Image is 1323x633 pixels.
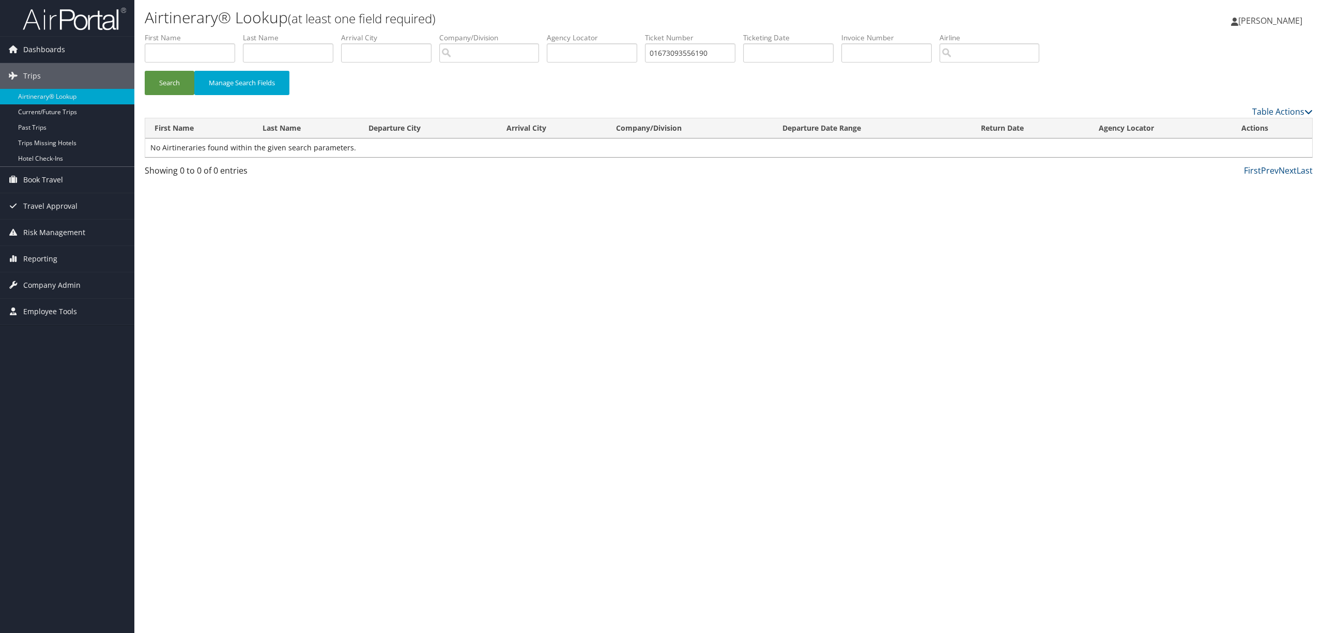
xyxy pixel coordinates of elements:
[23,272,81,298] span: Company Admin
[940,33,1047,43] label: Airline
[145,138,1312,157] td: No Airtineraries found within the given search parameters.
[1238,15,1302,26] span: [PERSON_NAME]
[497,118,607,138] th: Arrival City: activate to sort column ascending
[773,118,972,138] th: Departure Date Range: activate to sort column ascending
[972,118,1089,138] th: Return Date: activate to sort column ascending
[1231,5,1313,36] a: [PERSON_NAME]
[547,33,645,43] label: Agency Locator
[243,33,341,43] label: Last Name
[23,193,78,219] span: Travel Approval
[145,33,243,43] label: First Name
[23,63,41,89] span: Trips
[1252,106,1313,117] a: Table Actions
[743,33,841,43] label: Ticketing Date
[1297,165,1313,176] a: Last
[841,33,940,43] label: Invoice Number
[23,37,65,63] span: Dashboards
[645,33,743,43] label: Ticket Number
[341,33,439,43] label: Arrival City
[253,118,359,138] th: Last Name: activate to sort column ascending
[145,118,253,138] th: First Name: activate to sort column ascending
[23,299,77,325] span: Employee Tools
[1232,118,1312,138] th: Actions
[1261,165,1279,176] a: Prev
[145,71,194,95] button: Search
[1279,165,1297,176] a: Next
[359,118,497,138] th: Departure City: activate to sort column ascending
[1244,165,1261,176] a: First
[288,10,436,27] small: (at least one field required)
[23,246,57,272] span: Reporting
[145,7,924,28] h1: Airtinerary® Lookup
[439,33,547,43] label: Company/Division
[194,71,289,95] button: Manage Search Fields
[607,118,773,138] th: Company/Division
[23,7,126,31] img: airportal-logo.png
[23,220,85,245] span: Risk Management
[145,164,425,182] div: Showing 0 to 0 of 0 entries
[1089,118,1233,138] th: Agency Locator: activate to sort column ascending
[23,167,63,193] span: Book Travel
